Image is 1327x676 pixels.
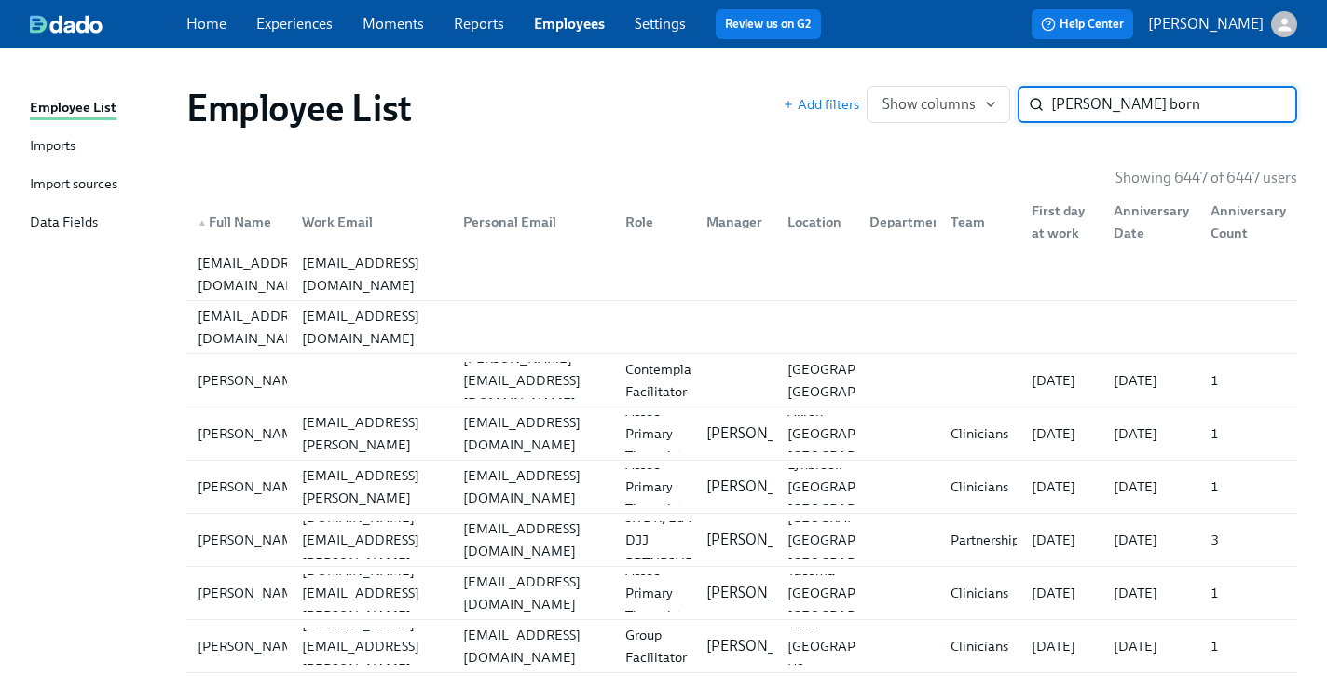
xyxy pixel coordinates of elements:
a: Home [186,15,226,33]
div: Group Facilitator [618,624,694,669]
a: [PERSON_NAME][PERSON_NAME][EMAIL_ADDRESS][PERSON_NAME][DOMAIN_NAME][EMAIL_ADDRESS][DOMAIN_NAME]As... [186,407,1297,461]
div: Assoc Primary Therapist [618,453,691,520]
div: Import sources [30,173,117,197]
div: [PERSON_NAME] [190,369,314,392]
div: [GEOGRAPHIC_DATA], [GEOGRAPHIC_DATA] [780,358,936,403]
button: Review us on G2 [716,9,821,39]
div: Work Email [294,211,449,233]
div: Anniversary Count [1196,203,1293,241]
div: [PERSON_NAME][PERSON_NAME][DOMAIN_NAME][EMAIL_ADDRESS][PERSON_NAME][DOMAIN_NAME][EMAIL_ADDRESS][D... [186,567,1297,619]
div: Partnerships [943,529,1033,551]
div: [PERSON_NAME][DOMAIN_NAME][EMAIL_ADDRESS][PERSON_NAME][DOMAIN_NAME] [294,537,449,649]
button: Add filters [783,95,859,114]
div: 1 [1203,582,1293,604]
div: [EMAIL_ADDRESS][DOMAIN_NAME][EMAIL_ADDRESS][DOMAIN_NAME] [186,301,1297,353]
div: Department [855,203,936,241]
div: First day at work [1017,203,1098,241]
div: [PERSON_NAME][PERSON_NAME][EMAIL_ADDRESS][DOMAIN_NAME]Contemplative Facilitator[GEOGRAPHIC_DATA],... [186,354,1297,407]
div: [DATE] [1024,476,1098,498]
div: [EMAIL_ADDRESS][DOMAIN_NAME] [190,305,322,350]
a: Review us on G2 [725,15,812,34]
button: Help Center [1032,9,1133,39]
div: [PERSON_NAME][EMAIL_ADDRESS][PERSON_NAME][DOMAIN_NAME] [294,442,449,531]
input: Search by name [1051,86,1297,123]
div: 3 [1203,529,1293,551]
div: 1 [1203,422,1293,445]
div: 1 [1203,369,1293,392]
div: Full Name [190,211,287,233]
div: Personal Email [456,211,610,233]
div: 1 [1203,635,1293,657]
div: [DATE] [1106,635,1197,657]
div: Akron [GEOGRAPHIC_DATA] [GEOGRAPHIC_DATA] [780,400,932,467]
div: Team [936,203,1017,241]
div: [PERSON_NAME][PERSON_NAME][EMAIL_ADDRESS][PERSON_NAME][DOMAIN_NAME][EMAIL_ADDRESS][DOMAIN_NAME]As... [186,461,1297,513]
a: [PERSON_NAME][PERSON_NAME][EMAIL_ADDRESS][PERSON_NAME][DOMAIN_NAME][EMAIL_ADDRESS][DOMAIN_NAME]As... [186,461,1297,514]
p: [PERSON_NAME] [706,636,822,656]
a: [EMAIL_ADDRESS][DOMAIN_NAME][EMAIL_ADDRESS][DOMAIN_NAME] [186,301,1297,354]
div: Data Fields [30,212,98,235]
a: Employees [534,15,605,33]
div: [PERSON_NAME][PERSON_NAME][DOMAIN_NAME][EMAIL_ADDRESS][PERSON_NAME][DOMAIN_NAME][EMAIL_ADDRESS][D... [186,514,1297,566]
a: Settings [635,15,686,33]
div: Assoc Primary Therapist [618,559,691,627]
img: dado [30,15,103,34]
div: Role [618,211,691,233]
a: [PERSON_NAME][PERSON_NAME][DOMAIN_NAME][EMAIL_ADDRESS][PERSON_NAME][DOMAIN_NAME][EMAIL_ADDRESS][D... [186,514,1297,567]
div: [EMAIL_ADDRESS][DOMAIN_NAME][EMAIL_ADDRESS][DOMAIN_NAME] [186,248,1297,300]
div: Contemplative Facilitator [618,358,721,403]
p: Showing 6447 of 6447 users [1115,168,1297,188]
a: Employee List [30,97,171,120]
div: Location [773,203,854,241]
div: [PERSON_NAME] [190,422,314,445]
div: [DATE] [1106,582,1197,604]
div: [EMAIL_ADDRESS][DOMAIN_NAME] [294,252,449,297]
div: [PERSON_NAME] [190,476,314,498]
div: Team [943,211,1017,233]
div: [EMAIL_ADDRESS][DOMAIN_NAME] [294,305,449,350]
span: ▲ [198,218,207,228]
div: [DATE] [1024,529,1098,551]
div: 1 [1203,476,1293,498]
p: [PERSON_NAME] [1148,14,1264,34]
span: Show columns [882,95,994,114]
div: Personal Email [448,203,610,241]
div: [EMAIL_ADDRESS][DOMAIN_NAME] [190,252,322,297]
a: dado [30,15,186,34]
div: Clinicians [943,422,1017,445]
div: [DATE] [1024,422,1098,445]
a: Imports [30,135,171,159]
p: [PERSON_NAME] [706,583,822,603]
a: [PERSON_NAME][PERSON_NAME][DOMAIN_NAME][EMAIL_ADDRESS][PERSON_NAME][DOMAIN_NAME][EMAIL_ADDRESS][D... [186,567,1297,620]
a: [PERSON_NAME][PERSON_NAME][DOMAIN_NAME][EMAIL_ADDRESS][PERSON_NAME][DOMAIN_NAME][EMAIL_ADDRESS][D... [186,620,1297,673]
div: [DATE] [1024,582,1098,604]
div: Assoc Primary Therapist [618,400,691,467]
h1: Employee List [186,86,412,131]
div: Anniversary Date [1099,203,1197,241]
p: [PERSON_NAME] [706,423,822,444]
a: Moments [363,15,424,33]
div: [GEOGRAPHIC_DATA] [GEOGRAPHIC_DATA] [GEOGRAPHIC_DATA] [780,506,932,573]
div: ▲Full Name [190,203,287,241]
div: [DATE] [1024,635,1098,657]
div: [EMAIL_ADDRESS][DOMAIN_NAME] [456,517,610,562]
div: Clinicians [943,582,1017,604]
p: [PERSON_NAME] [706,476,822,497]
button: Show columns [867,86,1010,123]
p: [PERSON_NAME] [706,530,822,550]
a: Reports [454,15,504,33]
div: SR DR, Ed & DJJ PRTNRSHPS [618,506,707,573]
div: [PERSON_NAME][PERSON_NAME][EMAIL_ADDRESS][PERSON_NAME][DOMAIN_NAME][EMAIL_ADDRESS][DOMAIN_NAME]As... [186,407,1297,460]
div: Manager [699,211,773,233]
div: [PERSON_NAME] [190,529,314,551]
div: [DATE] [1106,476,1197,498]
div: Work Email [287,203,449,241]
div: [PERSON_NAME][EMAIL_ADDRESS][PERSON_NAME][DOMAIN_NAME] [294,389,449,478]
div: [EMAIL_ADDRESS][DOMAIN_NAME] [456,411,610,456]
div: [EMAIL_ADDRESS][DOMAIN_NAME] [456,571,610,615]
div: [PERSON_NAME] [190,582,314,604]
div: Department [862,211,954,233]
div: [PERSON_NAME][PERSON_NAME][DOMAIN_NAME][EMAIL_ADDRESS][PERSON_NAME][DOMAIN_NAME][EMAIL_ADDRESS][D... [186,620,1297,672]
div: [PERSON_NAME][EMAIL_ADDRESS][DOMAIN_NAME] [456,347,610,414]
